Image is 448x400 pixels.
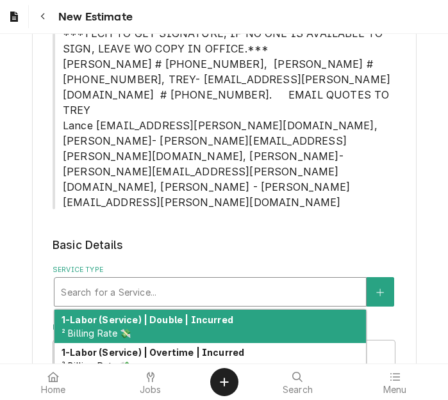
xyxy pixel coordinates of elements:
button: Create New Service [367,277,394,307]
span: Menu [383,385,407,395]
span: New Estimate [54,8,133,26]
label: Reason For Call [53,323,395,333]
legend: Basic Details [53,237,395,253]
div: Reason For Call [53,323,395,397]
span: Jobs [140,385,162,395]
button: Navigate back [31,5,54,28]
div: Service Type [53,265,395,307]
span: Home [41,385,66,395]
strong: 1-Labor (Service) | Double | Incurred [62,314,233,325]
a: Jobs [103,367,199,397]
span: ² Billing Rate 💸 [62,360,131,371]
span: ² Billing Rate 💸 [62,328,131,339]
a: Menu [347,367,443,397]
a: Search [250,367,346,397]
span: Search [283,385,313,395]
a: Home [5,367,101,397]
svg: Create New Service [376,288,384,297]
label: Service Type [53,265,395,275]
button: Create Object [210,368,238,396]
a: Go to Estimates [3,5,26,28]
strong: 1-Labor (Service) | Overtime | Incurred [62,347,244,358]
